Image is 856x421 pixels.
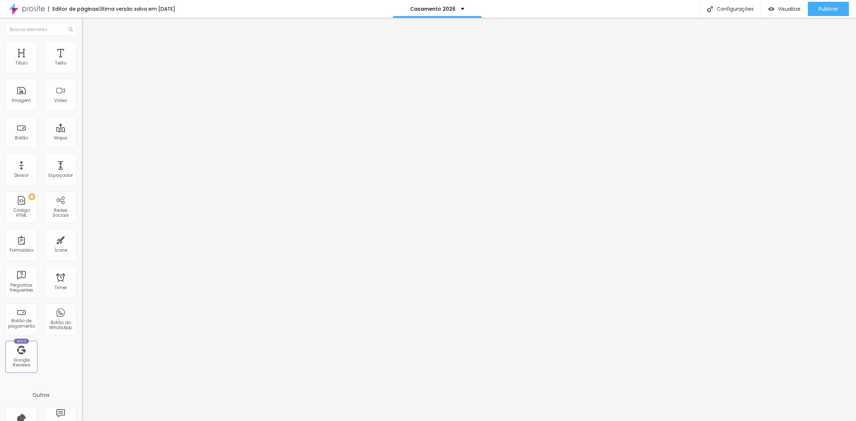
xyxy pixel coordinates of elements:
div: Google Reviews [7,358,35,368]
div: Formulário [10,248,33,253]
button: Visualizar [761,2,808,16]
img: Icone [68,27,73,32]
div: Novo [14,339,29,344]
div: Título [15,61,27,66]
div: Espaçador [49,173,73,178]
div: Divisor [14,173,29,178]
div: Imagem [12,98,31,103]
img: view-1.svg [768,6,774,12]
div: Editor de páginas [48,6,98,11]
div: Botão [15,135,28,140]
div: Código HTML [7,208,35,218]
span: Visualizar [778,6,801,12]
div: Mapa [54,135,67,140]
div: Texto [55,61,66,66]
div: Botão do WhatsApp [46,320,75,330]
div: Ícone [55,248,67,253]
div: Timer [55,285,67,290]
img: Icone [707,6,713,12]
span: Publicar [819,6,838,12]
div: Redes Sociais [46,208,75,218]
p: Casamento 2026 [410,6,455,11]
input: Buscar elemento [5,23,77,36]
div: Vídeo [54,98,67,103]
div: Botão de pagamento [7,318,35,329]
div: Última versão salva em [DATE] [98,6,175,11]
div: Perguntas frequentes [7,283,35,293]
button: Publicar [808,2,849,16]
